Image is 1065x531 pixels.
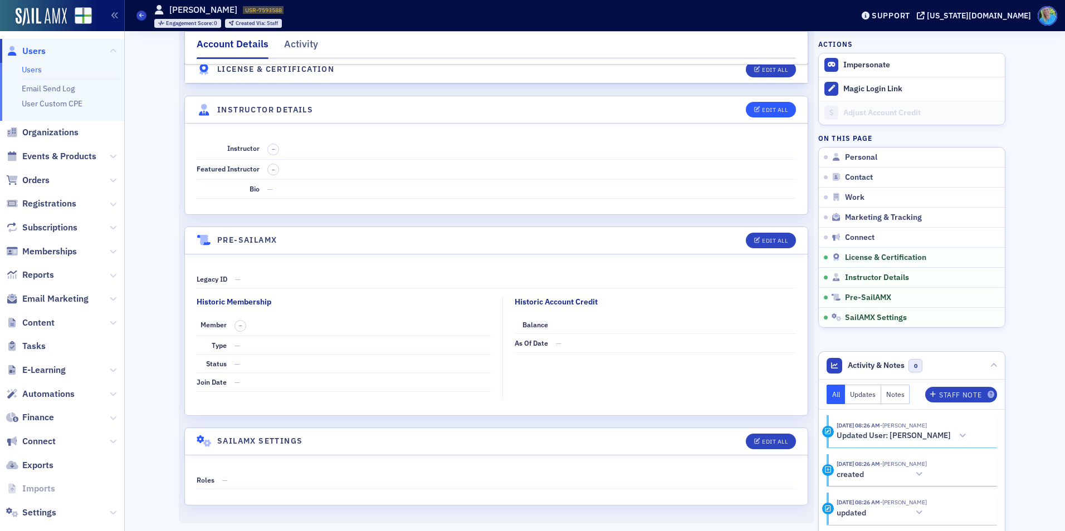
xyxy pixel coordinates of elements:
[837,470,864,480] h5: created
[880,421,927,429] span: Kristi Gates
[6,459,53,471] a: Exports
[843,84,999,94] div: Magic Login Link
[197,296,271,308] div: Historic Membership
[6,269,54,281] a: Reports
[22,364,66,376] span: E-Learning
[22,150,96,163] span: Events & Products
[819,77,1005,101] button: Magic Login Link
[236,19,267,27] span: Created Via :
[22,435,56,448] span: Connect
[22,83,75,94] a: Email Send Log
[6,507,56,519] a: Settings
[169,4,237,16] h1: [PERSON_NAME]
[556,338,561,347] span: —
[845,385,881,404] button: Updates
[822,503,834,514] div: Update
[22,269,54,281] span: Reports
[762,107,788,113] div: Edit All
[22,198,76,210] span: Registrations
[6,340,46,352] a: Tasks
[6,435,56,448] a: Connect
[837,431,951,441] h5: Updated User: [PERSON_NAME]
[939,392,981,398] div: Staff Note
[22,507,56,519] span: Settings
[22,174,50,186] span: Orders
[927,11,1031,21] div: [US_STATE][DOMAIN_NAME]
[837,498,880,506] time: 8/18/2025 08:26 AM
[6,388,75,400] a: Automations
[245,6,282,14] span: USR-7593588
[845,153,877,163] span: Personal
[819,101,1005,125] a: Adjust Account Credit
[845,233,875,243] span: Connect
[843,60,890,70] button: Impersonate
[515,296,598,308] div: Historic Account Credit
[67,7,92,26] a: View Homepage
[522,320,548,329] span: Balance
[227,144,260,153] span: Instructor
[235,341,240,350] span: —
[822,464,834,476] div: Creation
[925,387,997,402] button: Staff Note
[250,184,260,193] span: Bio
[746,102,796,117] button: Edit All
[6,411,54,424] a: Finance
[75,7,92,24] img: SailAMX
[6,198,76,210] a: Registrations
[22,126,79,139] span: Organizations
[880,498,927,506] span: Kristi Gates
[746,434,796,449] button: Edit All
[762,238,788,244] div: Edit All
[217,104,313,116] h4: Instructor Details
[236,21,278,27] div: Staff
[6,45,46,57] a: Users
[235,274,241,283] span: —
[845,253,926,263] span: License & Certification
[746,233,796,248] button: Edit All
[22,340,46,352] span: Tasks
[235,377,240,386] span: —
[837,507,927,519] button: updated
[822,426,834,437] div: Activity
[166,21,218,27] div: 0
[845,213,922,223] span: Marketing & Tracking
[166,19,214,27] span: Engagement Score :
[16,8,67,26] a: SailAMX
[872,11,910,21] div: Support
[22,222,77,234] span: Subscriptions
[22,411,54,424] span: Finance
[22,99,82,109] a: User Custom CPE
[22,317,55,329] span: Content
[845,193,864,203] span: Work
[837,430,970,442] button: Updated User: [PERSON_NAME]
[6,483,55,495] a: Imports
[197,274,227,283] span: Legacy ID
[6,174,50,186] a: Orders
[206,359,227,368] span: Status
[917,12,1035,19] button: [US_STATE][DOMAIN_NAME]
[6,293,89,305] a: Email Marketing
[837,421,880,429] time: 8/18/2025 08:26 AM
[837,460,880,468] time: 8/18/2025 08:26 AM
[197,164,260,173] span: Featured Instructor
[848,360,905,371] span: Activity & Notes
[6,317,55,329] a: Content
[515,338,548,347] span: As of Date
[22,65,42,75] a: Users
[22,45,46,57] span: Users
[845,313,907,323] span: SailAMX Settings
[22,245,77,258] span: Memberships
[212,341,227,350] span: Type
[908,359,922,373] span: 0
[6,222,77,234] a: Subscriptions
[197,475,214,484] span: Roles
[272,166,275,174] span: –
[22,293,89,305] span: Email Marketing
[6,126,79,139] a: Organizations
[267,184,273,193] span: —
[217,435,302,447] h4: SailAMX Settings
[6,150,96,163] a: Events & Products
[818,39,853,49] h4: Actions
[201,320,227,329] span: Member
[762,439,788,445] div: Edit All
